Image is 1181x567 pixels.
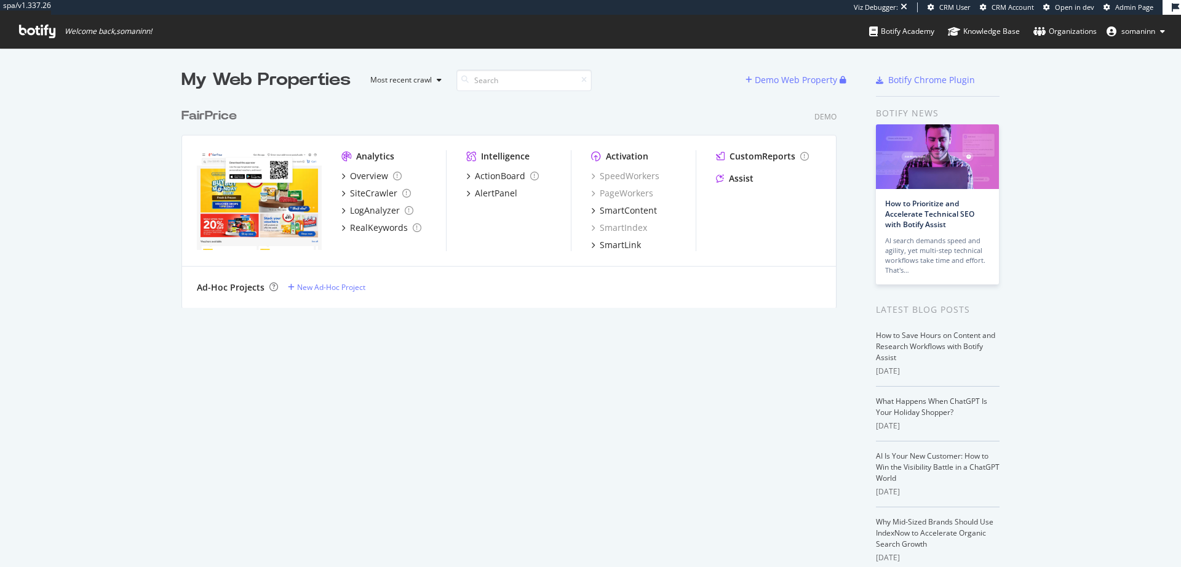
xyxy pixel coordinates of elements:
a: Knowledge Base [948,15,1020,48]
span: Admin Page [1115,2,1153,12]
span: somaninn [1121,26,1155,36]
a: Botify Academy [869,15,934,48]
span: CRM Account [992,2,1034,12]
button: somaninn [1097,22,1175,41]
span: Welcome back, somaninn ! [65,26,152,36]
a: CRM User [928,2,971,12]
div: Viz Debugger: [854,2,898,12]
a: Open in dev [1043,2,1094,12]
span: Open in dev [1055,2,1094,12]
div: Botify Academy [869,25,934,38]
a: Organizations [1033,15,1097,48]
div: Knowledge Base [948,25,1020,38]
a: Admin Page [1103,2,1153,12]
span: CRM User [939,2,971,12]
div: Organizations [1033,25,1097,38]
a: CRM Account [980,2,1034,12]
